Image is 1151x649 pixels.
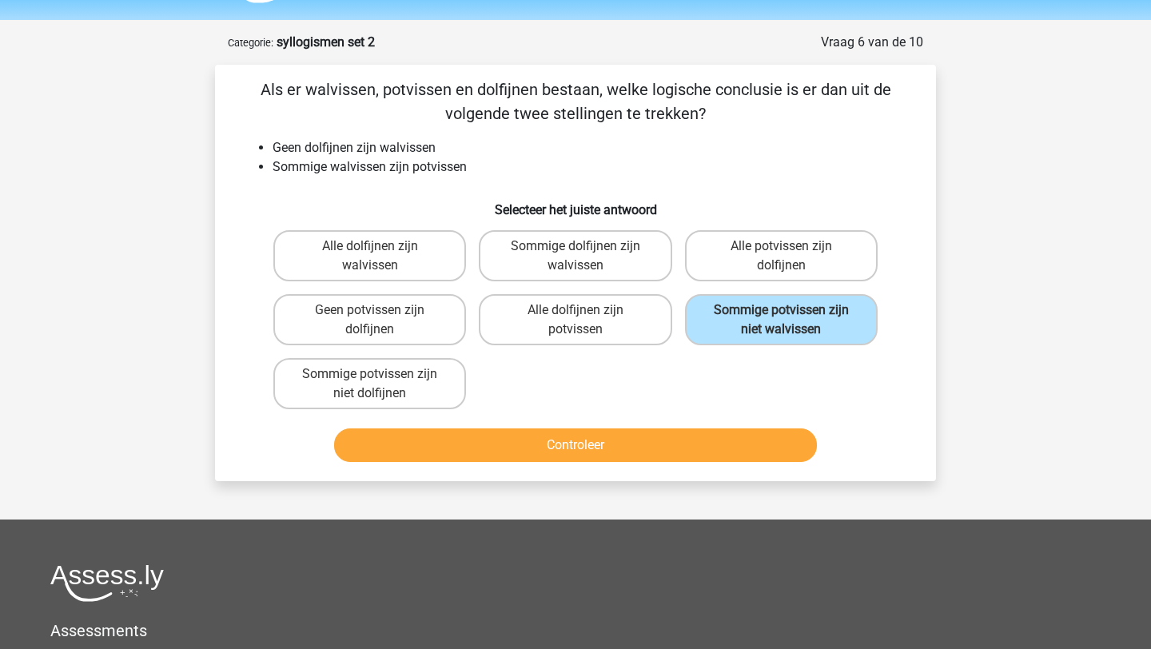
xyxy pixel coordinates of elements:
[273,157,910,177] li: Sommige walvissen zijn potvissen
[821,33,923,52] div: Vraag 6 van de 10
[241,78,910,125] p: Als er walvissen, potvissen en dolfijnen bestaan, welke logische conclusie is er dan uit de volge...
[50,564,164,602] img: Assessly logo
[685,294,878,345] label: Sommige potvissen zijn niet walvissen
[273,294,466,345] label: Geen potvissen zijn dolfijnen
[273,138,910,157] li: Geen dolfijnen zijn walvissen
[334,428,818,462] button: Controleer
[479,230,671,281] label: Sommige dolfijnen zijn walvissen
[277,34,375,50] strong: syllogismen set 2
[479,294,671,345] label: Alle dolfijnen zijn potvissen
[273,230,466,281] label: Alle dolfijnen zijn walvissen
[50,621,1101,640] h5: Assessments
[685,230,878,281] label: Alle potvissen zijn dolfijnen
[241,189,910,217] h6: Selecteer het juiste antwoord
[273,358,466,409] label: Sommige potvissen zijn niet dolfijnen
[228,37,273,49] small: Categorie:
